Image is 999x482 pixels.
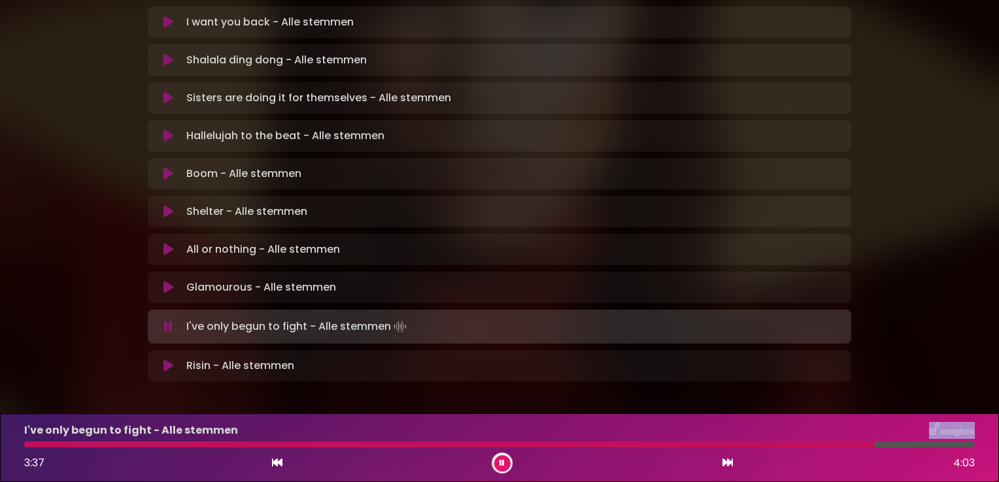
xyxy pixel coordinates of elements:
p: Hallelujah to the beat - Alle stemmen [186,128,384,144]
p: I've only begun to fight - Alle stemmen [186,317,409,336]
img: songbox-logo-white.png [929,422,975,439]
img: waveform4.gif [391,317,409,336]
p: Sisters are doing it for themselves - Alle stemmen [186,90,451,106]
p: Boom - Alle stemmen [186,166,301,182]
p: Shelter - Alle stemmen [186,204,307,219]
p: I want you back - Alle stemmen [186,14,354,30]
p: I've only begun to fight - Alle stemmen [24,423,238,438]
p: Glamourous - Alle stemmen [186,280,336,295]
p: All or nothing - Alle stemmen [186,242,340,257]
p: Risin - Alle stemmen [186,358,294,374]
p: Shalala ding dong - Alle stemmen [186,52,367,68]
